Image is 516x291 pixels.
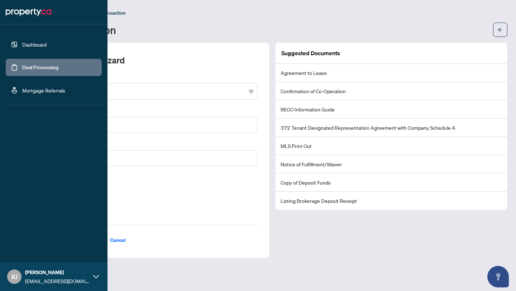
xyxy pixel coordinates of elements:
span: KI [11,272,18,282]
li: Listing Brokerage Deposit Receipt [276,192,507,210]
a: Dashboard [22,41,47,48]
article: Suggested Documents [281,49,340,58]
span: [EMAIL_ADDRESS][DOMAIN_NAME] [25,277,90,285]
li: Notice of Fulfillment/Waiver [276,155,507,173]
img: logo [6,6,51,18]
a: Mortgage Referrals [22,87,65,94]
label: Exclusive [49,200,258,208]
button: Open asap [487,266,509,287]
span: Cancel [110,234,126,246]
label: Property Address [49,142,258,149]
label: Transaction Type [49,75,258,82]
li: 372 Tenant Designated Representation Agreement with Company Schedule A [276,119,507,137]
li: RECO Information Guide [276,100,507,119]
span: [PERSON_NAME] [25,268,90,276]
span: Co-op Side Lease [53,85,253,98]
li: Agreement to Lease [276,64,507,82]
li: MLS Print Out [276,137,507,155]
button: Cancel [104,234,132,246]
a: Deal Processing [22,64,58,71]
span: Add Transaction [89,10,126,16]
li: Confirmation of Co-Operation [276,82,507,100]
span: close-circle [249,89,253,94]
label: Direct/Indirect Interest [49,175,258,183]
li: Copy of Deposit Funds [276,173,507,192]
span: arrow-left [498,27,503,32]
label: MLS Number [49,108,258,116]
